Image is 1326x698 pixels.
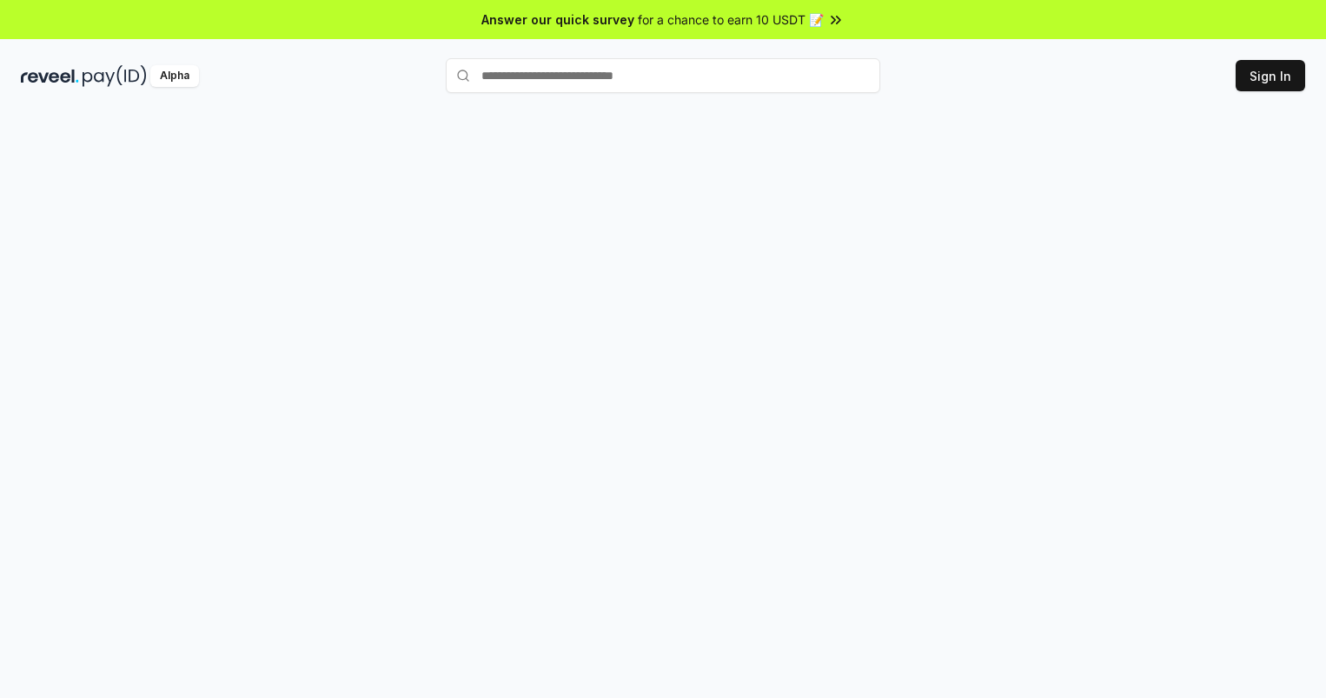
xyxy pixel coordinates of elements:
button: Sign In [1236,60,1305,91]
div: Alpha [150,65,199,87]
img: pay_id [83,65,147,87]
span: for a chance to earn 10 USDT 📝 [638,10,824,29]
img: reveel_dark [21,65,79,87]
span: Answer our quick survey [481,10,634,29]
